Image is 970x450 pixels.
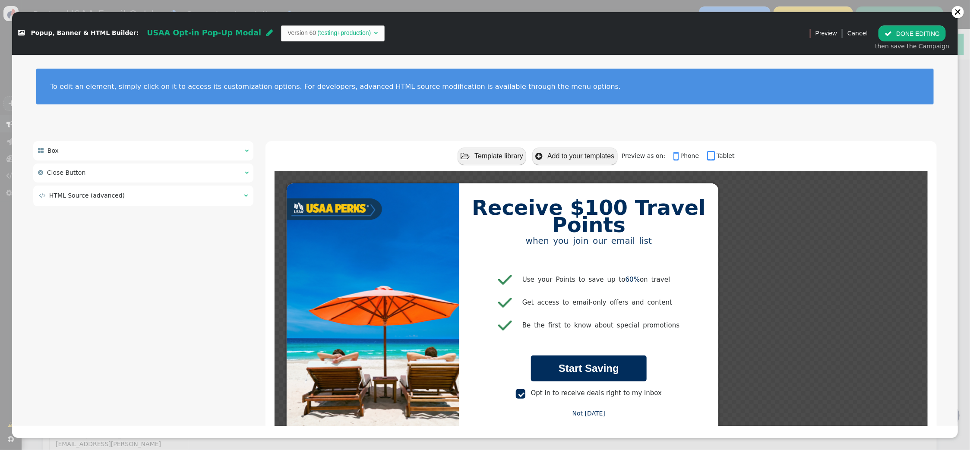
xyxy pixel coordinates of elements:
[572,410,605,417] a: Not [DATE]
[47,147,59,154] span: Box
[878,25,946,41] button: DONE EDITING
[522,300,672,306] span: Get access to email-only offers and content
[466,236,711,246] h3: when you join our email list
[531,356,647,381] button: Start Saving
[673,152,705,159] a: Phone
[498,272,512,288] img: Check Icon
[49,192,125,199] span: HTML Source (advanced)
[466,199,711,233] h1: Receive $100 Travel Points
[847,30,868,37] a: Cancel
[498,318,512,334] img: Check Icon
[39,192,45,198] span: 
[266,29,273,37] span: 
[316,28,372,38] td: (testing+production)
[458,148,527,165] button: Template library
[147,28,261,37] span: USAA Opt-in Pop-Up Modal
[498,295,512,311] img: Check Icon
[38,170,43,176] span: 
[707,152,735,159] a: Tablet
[875,42,949,51] div: then save the Campaign
[815,25,837,41] a: Preview
[31,30,139,37] span: Popup, Banner & HTML Builder:
[245,148,249,154] span: 
[522,323,679,329] span: Be the first to know about special promotions
[885,30,892,37] span: 
[244,192,248,198] span: 
[673,150,680,162] span: 
[707,150,717,162] span: 
[626,277,640,283] span: 60%
[815,29,837,38] span: Preview
[50,82,920,91] div: To edit an element, simply click on it to access its customization options. For developers, advan...
[38,148,44,154] span: 
[532,148,617,165] button: Add to your templates
[522,277,670,283] span: Use your Points to save up to on travel
[516,389,662,397] label: Opt in to receive deals right to my inbox
[622,152,671,159] span: Preview as on:
[288,28,316,38] td: Version 60
[374,30,378,36] span: 
[245,170,249,176] span: 
[18,30,25,36] span: 
[461,152,470,160] span: 
[536,152,543,160] span: 
[47,169,85,176] span: Close Button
